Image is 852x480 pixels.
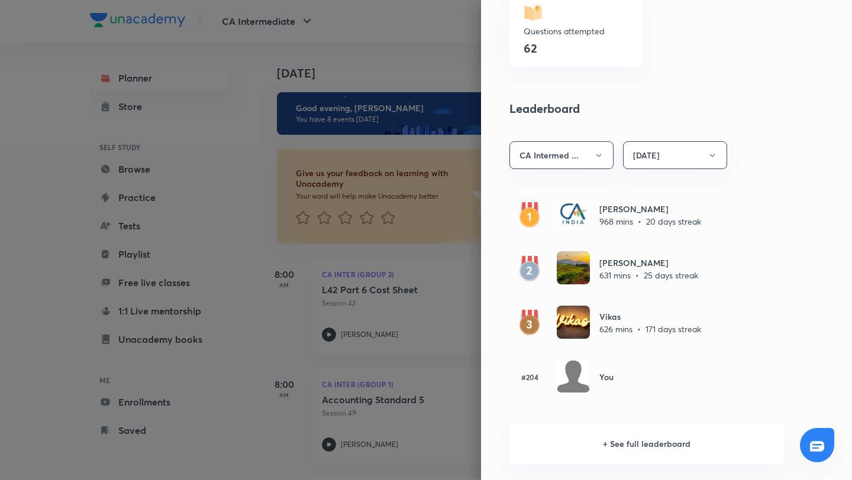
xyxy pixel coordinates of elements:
[509,202,550,228] img: rank1.svg
[557,197,590,231] img: Avatar
[557,251,590,284] img: Avatar
[599,323,701,335] p: 626 mins • 171 days streak
[509,310,550,336] img: rank3.svg
[599,257,698,269] h6: [PERSON_NAME]
[599,269,698,281] p: 631 mins • 25 days streak
[524,40,537,56] h4: 62
[557,306,590,339] img: Avatar
[509,100,784,118] h4: Leaderboard
[509,372,550,382] h6: #204
[557,359,590,393] img: Avatar
[599,203,701,215] h6: [PERSON_NAME]
[509,423,784,464] h6: + See full leaderboard
[599,371,614,383] h6: You
[599,310,701,323] h6: Vikas
[599,215,701,228] p: 968 mins • 20 days streak
[623,141,727,169] button: [DATE]
[524,25,628,37] p: Questions attempted
[509,141,614,169] button: CA Intermed ...
[509,256,550,282] img: rank2.svg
